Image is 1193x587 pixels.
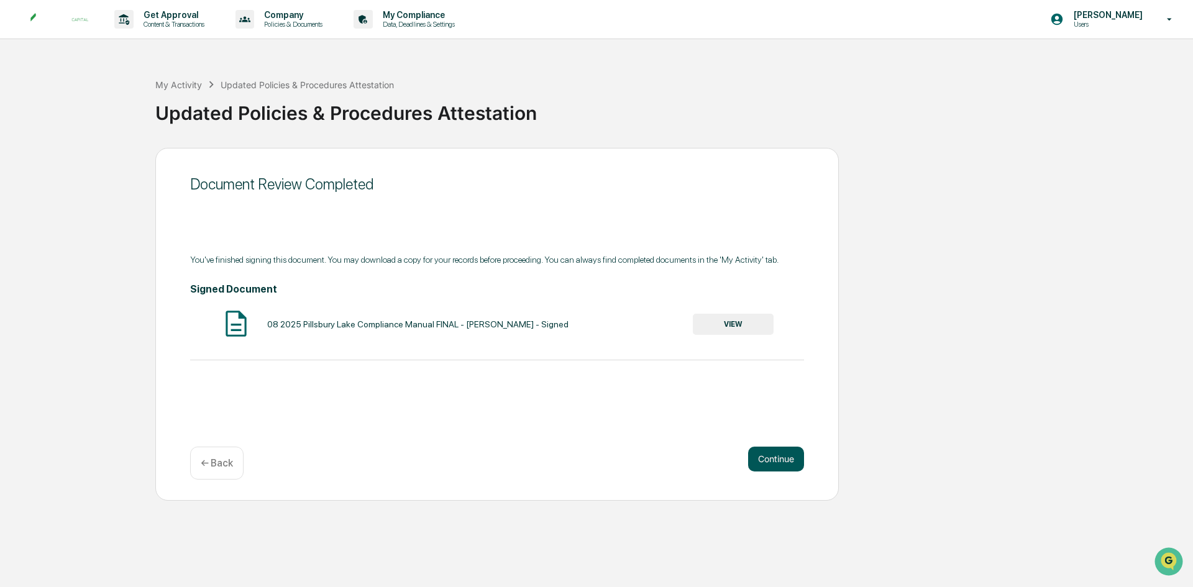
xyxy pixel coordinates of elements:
div: Updated Policies & Procedures Attestation [221,80,394,90]
button: Start new chat [211,99,226,114]
img: logo [30,12,89,26]
div: You've finished signing this document. You may download a copy for your records before proceeding... [190,255,804,265]
a: 🔎Data Lookup [7,175,83,198]
div: 🔎 [12,181,22,191]
div: 08 2025 Pillsbury Lake Compliance Manual FINAL - [PERSON_NAME] - Signed [267,319,569,329]
p: Company [254,10,329,20]
img: 1746055101610-c473b297-6a78-478c-a979-82029cc54cd1 [12,95,35,117]
div: Start new chat [42,95,204,107]
p: Content & Transactions [134,20,211,29]
button: Continue [748,447,804,471]
span: Preclearance [25,157,80,169]
iframe: Open customer support [1153,546,1187,580]
div: We're available if you need us! [42,107,157,117]
div: 🖐️ [12,158,22,168]
span: Pylon [124,211,150,220]
a: Powered byPylon [88,210,150,220]
p: My Compliance [373,10,461,20]
div: Updated Policies & Procedures Attestation [155,92,1187,124]
img: Document Icon [221,308,252,339]
button: VIEW [693,314,774,335]
p: Data, Deadlines & Settings [373,20,461,29]
p: [PERSON_NAME] [1064,10,1149,20]
div: 🗄️ [90,158,100,168]
p: ← Back [201,457,233,469]
p: Get Approval [134,10,211,20]
a: 🗄️Attestations [85,152,159,174]
p: Policies & Documents [254,20,329,29]
span: Data Lookup [25,180,78,193]
a: 🖐️Preclearance [7,152,85,174]
span: Attestations [103,157,154,169]
div: Document Review Completed [190,175,804,193]
p: How can we help? [12,26,226,46]
div: My Activity [155,80,202,90]
h4: Signed Document [190,283,804,295]
p: Users [1064,20,1149,29]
